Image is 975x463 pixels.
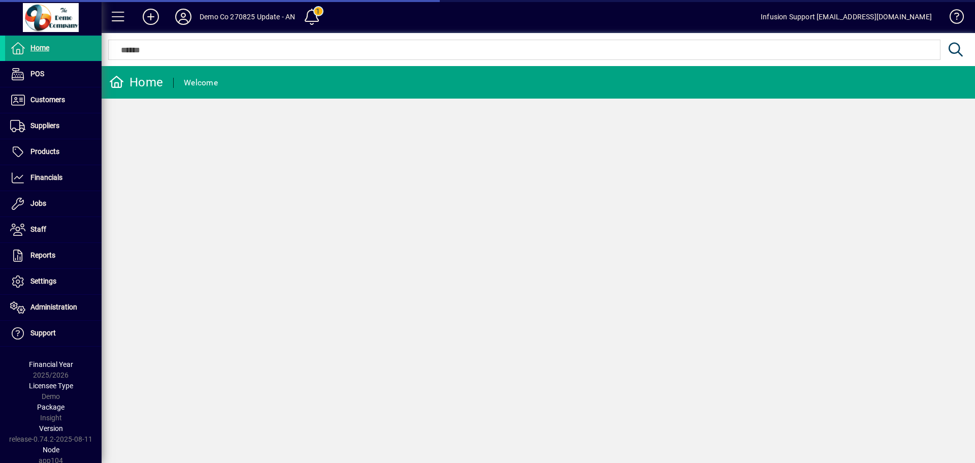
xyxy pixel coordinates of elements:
[30,70,44,78] span: POS
[30,44,49,52] span: Home
[39,424,63,433] span: Version
[5,191,102,217] a: Jobs
[5,165,102,191] a: Financials
[30,329,56,337] span: Support
[30,303,77,311] span: Administration
[43,446,59,454] span: Node
[184,75,218,91] div: Welcome
[5,243,102,268] a: Reports
[5,61,102,87] a: POS
[30,96,65,104] span: Customers
[761,9,932,25] div: Infusion Support [EMAIL_ADDRESS][DOMAIN_NAME]
[109,74,163,90] div: Home
[5,87,102,113] a: Customers
[29,382,73,390] span: Licensee Type
[5,139,102,165] a: Products
[30,147,59,156] span: Products
[5,269,102,294] a: Settings
[30,251,55,259] span: Reports
[30,199,46,207] span: Jobs
[30,121,59,130] span: Suppliers
[5,295,102,320] a: Administration
[942,2,962,35] a: Knowledge Base
[200,9,296,25] div: Demo Co 270825 Update - AN
[29,360,73,368] span: Financial Year
[30,225,46,233] span: Staff
[5,321,102,346] a: Support
[37,403,64,411] span: Package
[30,277,56,285] span: Settings
[135,8,167,26] button: Add
[5,113,102,139] a: Suppliers
[167,8,200,26] button: Profile
[30,173,62,181] span: Financials
[5,217,102,242] a: Staff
